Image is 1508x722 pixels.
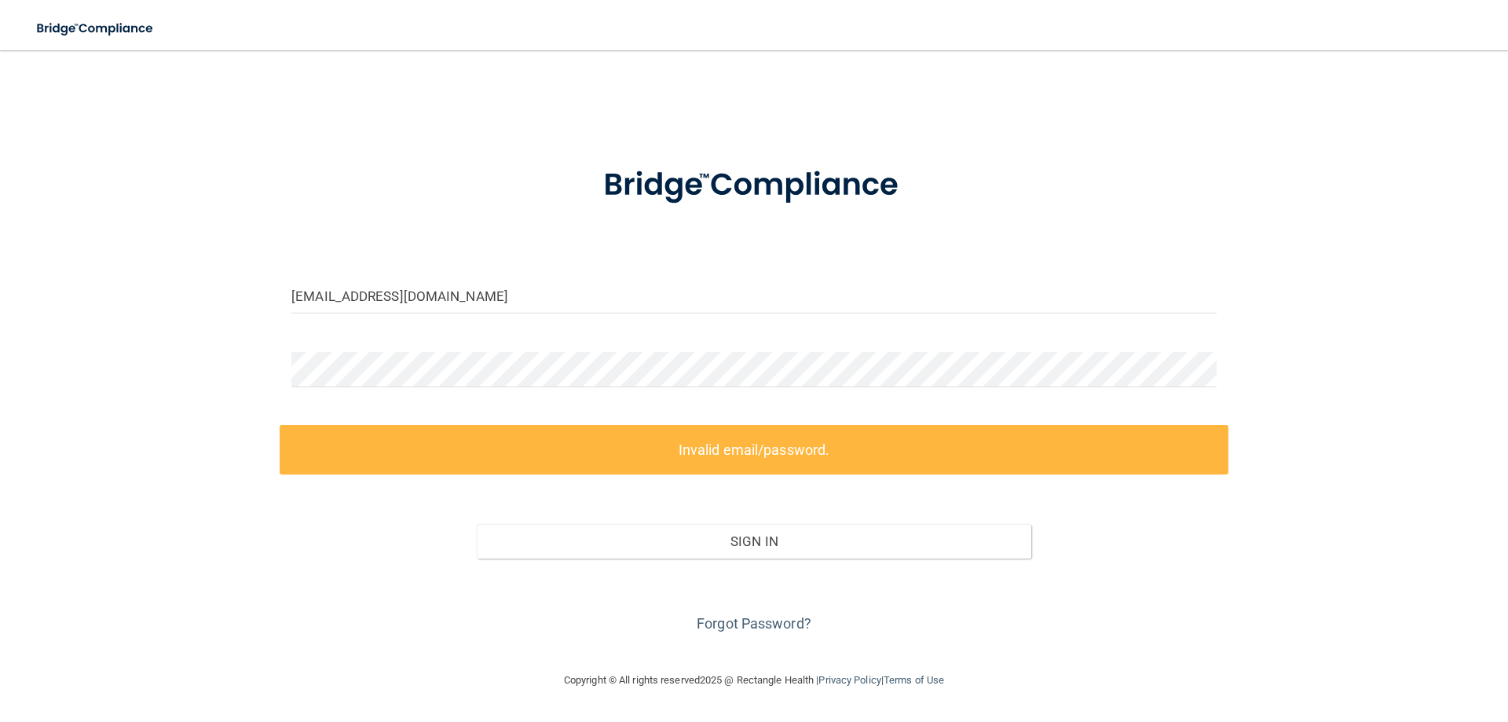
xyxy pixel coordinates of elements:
[291,278,1217,313] input: Email
[818,674,880,686] a: Privacy Policy
[571,145,937,226] img: bridge_compliance_login_screen.278c3ca4.svg
[884,674,944,686] a: Terms of Use
[467,655,1041,706] div: Copyright © All rights reserved 2025 @ Rectangle Health | |
[697,615,811,632] a: Forgot Password?
[24,13,168,45] img: bridge_compliance_login_screen.278c3ca4.svg
[280,425,1228,475] label: Invalid email/password.
[477,524,1032,559] button: Sign In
